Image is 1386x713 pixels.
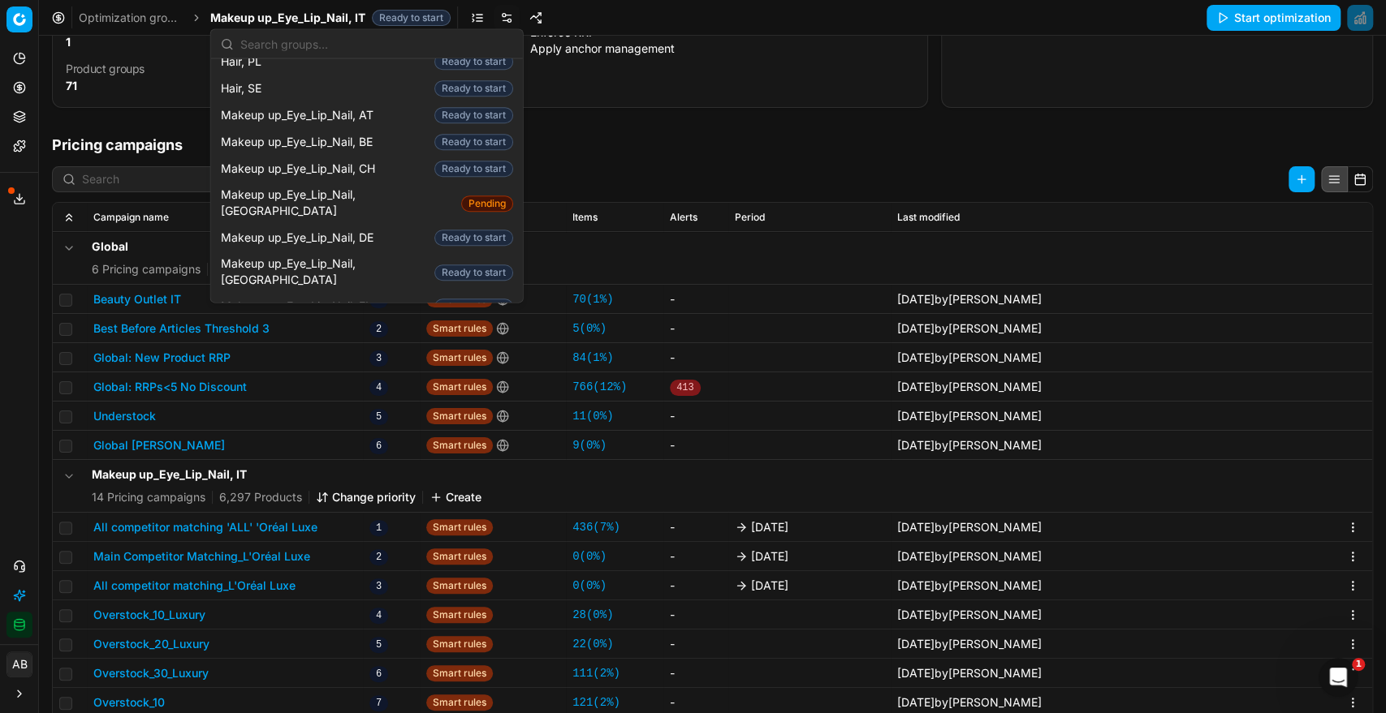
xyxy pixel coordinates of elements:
a: 9(0%) [572,437,607,453]
span: [DATE] [751,519,788,535]
span: Makeup up_Eye_Lip_Nail, CH [221,161,382,177]
dt: Product groups [66,63,248,75]
td: - [663,542,728,571]
div: by [PERSON_NAME] [897,408,1042,424]
span: [DATE] [897,350,935,364]
span: Smart rules [426,320,493,337]
span: [DATE] [897,520,935,534]
span: Makeup up_Eye_Lip_Nail, DE [221,230,380,246]
span: 6 [369,438,388,454]
button: Overstock_10_Luxury [93,607,205,623]
a: 0(0%) [572,578,607,594]
span: Smart rules [426,437,493,453]
span: [DATE] [897,608,935,621]
span: Smart rules [426,578,493,594]
span: Ready to start [434,54,513,71]
span: Makeup up_Eye_Lip_Nail, [GEOGRAPHIC_DATA] [221,187,455,220]
strong: 71 [66,79,77,92]
span: Last modified [897,211,960,224]
span: Ready to start [372,10,451,26]
a: 766(12%) [572,379,627,395]
span: 6 [369,666,388,682]
button: Global: New Product RRP [93,350,231,366]
span: 4 [369,608,388,624]
span: [DATE] [897,321,935,335]
li: Apply anchor management [511,41,915,57]
span: Ready to start [434,161,513,178]
a: 28(0%) [572,607,613,623]
span: Smart rules [426,408,493,424]
span: [DATE] [751,578,788,594]
span: Items [572,211,598,224]
span: 6 Pricing campaigns [92,261,201,277]
td: - [663,659,728,688]
td: - [663,600,728,629]
button: All competitor matching_L'Oréal Luxe [93,578,296,594]
button: Change priority [316,489,416,505]
div: by [PERSON_NAME] [897,548,1042,565]
span: Hair, SE [221,80,268,97]
td: - [663,402,728,431]
span: [DATE] [897,666,935,680]
div: by [PERSON_NAME] [897,291,1042,307]
span: [DATE] [897,549,935,563]
td: - [663,285,728,314]
a: 111(2%) [572,665,620,681]
span: 3 [369,578,388,595]
span: Ready to start [434,230,513,247]
div: by [PERSON_NAME] [897,379,1042,395]
td: - [663,343,728,372]
span: [DATE] [897,292,935,306]
span: Makeup up_Eye_Lip_Nail, [GEOGRAPHIC_DATA] [221,256,428,289]
span: Ready to start [434,81,513,97]
button: Best Before Articles Threshold 3 [93,320,270,337]
input: Search groups... [240,28,513,60]
div: by [PERSON_NAME] [897,578,1042,594]
span: Makeup up_Eye_Lip_Nail, BE [221,134,379,150]
button: Create [430,489,481,505]
span: Smart rules [426,379,493,395]
div: Suggestions [211,59,523,303]
input: Search [82,171,260,187]
span: Ready to start [434,264,513,281]
span: [DATE] [751,548,788,565]
span: Makeup up_Eye_Lip_Nail, FI [221,299,375,315]
button: Understock [93,408,156,424]
div: by [PERSON_NAME] [897,350,1042,366]
span: Campaign name [93,211,169,224]
button: Global: RRPs<5 No Discount [93,379,247,395]
span: Makeup up_Eye_Lip_Nail, ITReady to start [210,10,451,26]
button: Overstock_10 [93,694,165,711]
div: by [PERSON_NAME] [897,519,1042,535]
h5: Makeup up_Eye_Lip_Nail, IT [92,466,481,483]
button: Beauty Outlet IT [93,291,181,307]
span: 7 [369,695,388,711]
span: [DATE] [897,438,935,452]
span: 3 [369,350,388,367]
a: 5(0%) [572,320,607,337]
span: 4 [369,380,388,396]
a: 436(7%) [572,519,620,535]
span: Smart rules [426,350,493,366]
a: 84(1%) [572,350,613,366]
span: Makeup up_Eye_Lip_Nail, IT [210,10,365,26]
td: - [663,314,728,343]
a: 22(0%) [572,636,613,652]
span: [DATE] [897,637,935,651]
span: Smart rules [426,636,493,652]
span: [DATE] [897,578,935,592]
h1: Pricing campaigns [39,134,1386,157]
span: Smart rules [426,694,493,711]
div: by [PERSON_NAME] [897,437,1042,453]
button: Overstock_30_Luxury [93,665,209,681]
button: AB [6,651,32,677]
span: Smart rules [426,548,493,565]
div: by [PERSON_NAME] [897,636,1042,652]
span: Pending [461,195,513,212]
span: Ready to start [434,108,513,124]
iframe: Intercom live chat [1319,658,1358,697]
span: 2 [369,321,388,337]
span: Alerts [670,211,697,224]
span: 6,297 Products [219,489,302,505]
td: - [663,629,728,659]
